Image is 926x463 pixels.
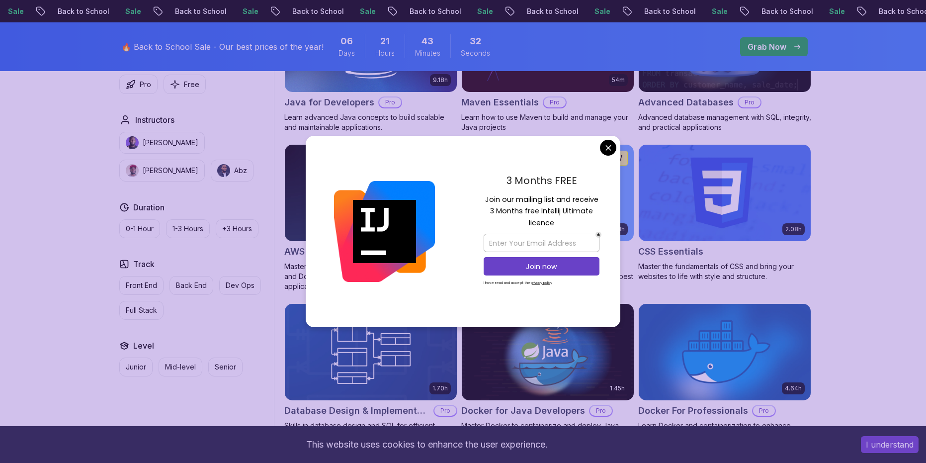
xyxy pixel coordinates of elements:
p: Back to School [517,6,585,16]
a: CSS Essentials card2.08hCSS EssentialsMaster the fundamentals of CSS and bring your websites to l... [638,144,811,281]
button: Junior [119,358,153,376]
button: instructor img[PERSON_NAME] [119,132,205,154]
p: 1.45h [610,384,625,392]
a: AWS for Developers card2.73hJUST RELEASEDAWS for DevelopersProMaster AWS services like EC2, RDS, ... [284,144,457,291]
p: Pro [434,406,456,416]
button: Back End [169,276,213,295]
img: instructor img [126,164,139,177]
p: 4.64h [785,384,802,392]
span: Seconds [461,48,490,58]
p: Mid-level [165,362,196,372]
p: Back End [176,280,207,290]
p: Sale [116,6,148,16]
span: 32 Seconds [470,34,481,48]
p: Back to School [166,6,233,16]
p: 2.08h [785,225,802,233]
button: Mid-level [159,358,202,376]
p: Back to School [283,6,350,16]
span: Hours [375,48,395,58]
a: Database Design & Implementation card1.70hNEWDatabase Design & ImplementationProSkills in databas... [284,303,457,441]
span: 43 Minutes [421,34,433,48]
p: Master Docker to containerize and deploy Java applications efficiently. From basics to advanced J... [461,421,634,461]
p: Advanced database management with SQL, integrity, and practical applications [638,112,811,132]
h2: Java for Developers [284,95,374,109]
span: 21 Hours [380,34,390,48]
button: instructor img[PERSON_NAME] [119,160,205,182]
button: Pro [119,75,158,94]
p: Sale [233,6,265,16]
div: This website uses cookies to enhance the user experience. [7,434,846,456]
p: Front End [126,280,157,290]
p: Sale [350,6,382,16]
span: Minutes [415,48,440,58]
p: Back to School [400,6,468,16]
button: 0-1 Hour [119,219,160,238]
p: Pro [544,97,566,107]
button: 1-3 Hours [166,219,210,238]
p: Sale [468,6,500,16]
p: Back to School [48,6,116,16]
p: Pro [379,97,401,107]
p: [PERSON_NAME] [143,166,198,176]
button: Front End [119,276,164,295]
img: instructor img [217,164,230,177]
button: Free [164,75,206,94]
h2: Duration [133,201,165,213]
p: Grab Now [748,41,786,53]
h2: Instructors [135,114,174,126]
button: Senior [208,358,243,376]
p: Learn advanced Java concepts to build scalable and maintainable applications. [284,112,457,132]
a: Docker For Professionals card4.64hDocker For ProfessionalsProLearn Docker and containerization to... [638,303,811,451]
p: Junior [126,362,146,372]
p: Sale [820,6,851,16]
p: Sale [585,6,617,16]
button: Full Stack [119,301,164,320]
p: Pro [140,80,151,90]
p: 1-3 Hours [172,224,203,234]
h2: Track [133,258,155,270]
h2: CSS Essentials [638,245,703,259]
p: Sale [702,6,734,16]
p: 9.18h [433,76,448,84]
p: Skills in database design and SQL for efficient, robust backend development [284,421,457,441]
p: 1.70h [432,384,448,392]
img: Docker for Java Developers card [462,304,634,400]
h2: AWS for Developers [284,245,373,259]
p: +3 Hours [222,224,252,234]
img: CSS Essentials card [639,145,811,241]
p: Learn how to use Maven to build and manage your Java projects [461,112,634,132]
a: Docker for Java Developers card1.45hDocker for Java DevelopersProMaster Docker to containerize an... [461,303,634,461]
button: +3 Hours [216,219,258,238]
p: Master the fundamentals of CSS and bring your websites to life with style and structure. [638,262,811,281]
h2: Level [133,340,154,352]
p: 0-1 Hour [126,224,154,234]
p: Free [184,80,199,90]
img: AWS for Developers card [285,145,457,241]
h2: Database Design & Implementation [284,404,429,418]
p: Back to School [752,6,820,16]
span: Days [338,48,355,58]
p: Pro [590,406,612,416]
p: [PERSON_NAME] [143,138,198,148]
span: 6 Days [340,34,353,48]
p: Full Stack [126,305,157,315]
img: Database Design & Implementation card [285,304,457,400]
p: 54m [612,76,625,84]
button: Dev Ops [219,276,261,295]
p: Senior [215,362,236,372]
p: Abz [234,166,247,176]
p: Pro [739,97,760,107]
button: instructor imgAbz [211,160,253,182]
p: 🔥 Back to School Sale - Our best prices of the year! [121,41,324,53]
img: Docker For Professionals card [639,304,811,400]
p: Dev Ops [226,280,254,290]
p: Master AWS services like EC2, RDS, VPC, Route 53, and Docker to deploy and manage scalable cloud ... [284,262,457,291]
h2: Docker for Java Developers [461,404,585,418]
p: Pro [753,406,775,416]
h2: Maven Essentials [461,95,539,109]
h2: Advanced Databases [638,95,734,109]
p: Learn Docker and containerization to enhance DevOps efficiency, streamline workflows, and improve... [638,421,811,451]
button: Accept cookies [861,436,919,453]
h2: Docker For Professionals [638,404,748,418]
img: instructor img [126,136,139,149]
